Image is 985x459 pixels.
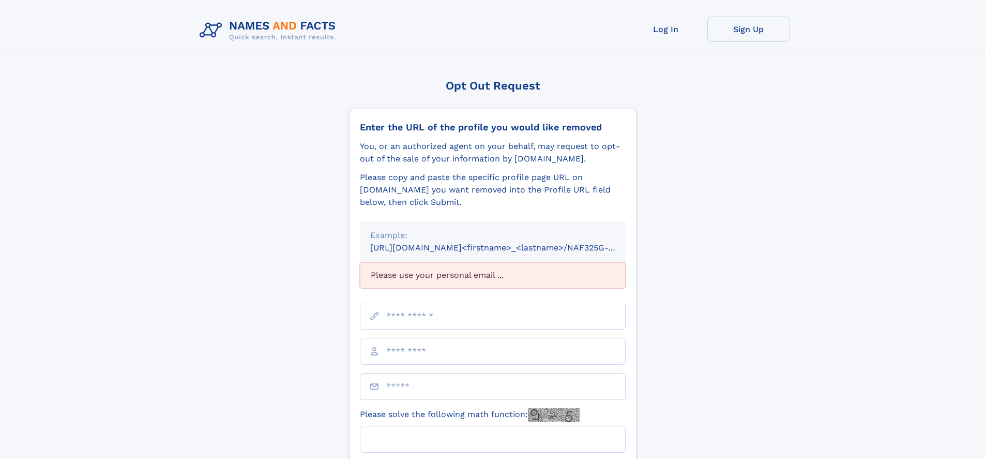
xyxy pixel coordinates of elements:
a: Log In [625,17,707,42]
small: [URL][DOMAIN_NAME]<firstname>_<lastname>/NAF325G-xxxxxxxx [370,243,645,253]
a: Sign Up [707,17,790,42]
div: Enter the URL of the profile you would like removed [360,122,626,133]
div: Opt Out Request [349,79,637,92]
div: Please copy and paste the specific profile page URL on [DOMAIN_NAME] you want removed into the Pr... [360,171,626,209]
div: You, or an authorized agent on your behalf, may request to opt-out of the sale of your informatio... [360,140,626,165]
img: Logo Names and Facts [195,17,344,45]
div: Please use your personal email ... [360,262,626,288]
label: Please solve the following math function: [360,408,580,422]
div: Example: [370,229,615,242]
